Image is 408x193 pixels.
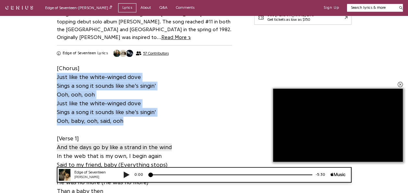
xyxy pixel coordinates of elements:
[57,11,231,40] a: “Edge of Seventeen” is the third single from [PERSON_NAME]' chart-topping debut solo album [PERSO...
[172,3,199,12] a: Comments
[57,143,172,151] a: And the days go by like a strand in the wind
[143,51,169,56] span: 57 Contributors
[254,10,352,25] a: See [PERSON_NAME] LiveGet tickets as low as $150
[57,73,156,125] span: Just like the white-winged dove Sings a song it sounds like she's singin' Ooh, ooh, ooh Just like...
[324,5,339,10] button: Sign Up
[63,51,108,56] h2: Edge of Seventeen Lyrics
[261,5,279,10] div: -5:30
[155,3,172,12] a: Q&A
[267,18,314,22] div: Get tickets as low as $150
[161,35,191,40] span: Read More
[136,3,155,12] a: About
[45,5,112,11] div: Edge of Seventeen - [PERSON_NAME]
[347,5,395,10] input: Search lyrics & more
[118,3,136,12] a: Lyrics
[113,49,168,57] button: 57 Contributors
[57,72,156,125] a: Just like the white-winged doveSings a song it sounds like she's singin'Ooh, ooh, oohJust like th...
